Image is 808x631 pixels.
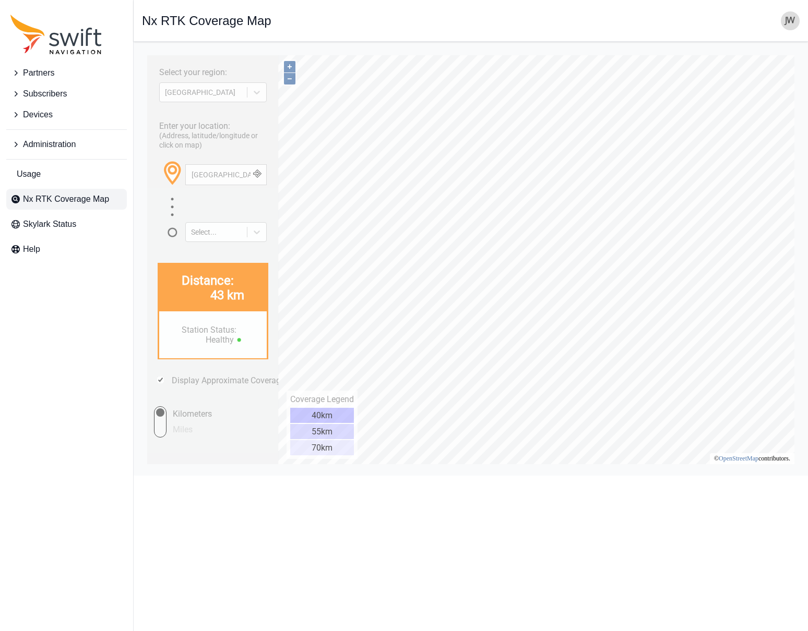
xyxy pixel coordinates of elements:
h1: Nx RTK Coverage Map [142,15,271,27]
img: user photo [781,11,800,30]
span: Subscribers [23,88,67,100]
iframe: RTK Map [142,50,800,467]
div: 55km [148,374,212,389]
span: Nx RTK Coverage Map [23,193,109,205]
li: © contributors. [572,405,648,412]
a: Usage [6,164,127,185]
a: OpenStreetMap [577,405,616,412]
a: Nx RTK Coverage Map [6,189,127,210]
span: Partners [23,67,54,79]
div: 70km [148,390,212,405]
span: Devices [23,108,53,121]
span: Skylark Status [23,218,76,230]
span: Usage [17,168,41,180]
span: Help [23,243,40,256]
button: Devices [6,104,127,125]
div: 40km [148,358,212,373]
a: Skylark Status [6,214,127,235]
button: Subscribers [6,83,127,104]
button: Administration [6,134,127,155]
a: Help [6,239,127,260]
button: Partners [6,63,127,83]
span: Administration [23,138,76,151]
div: Coverage Legend [148,344,212,354]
